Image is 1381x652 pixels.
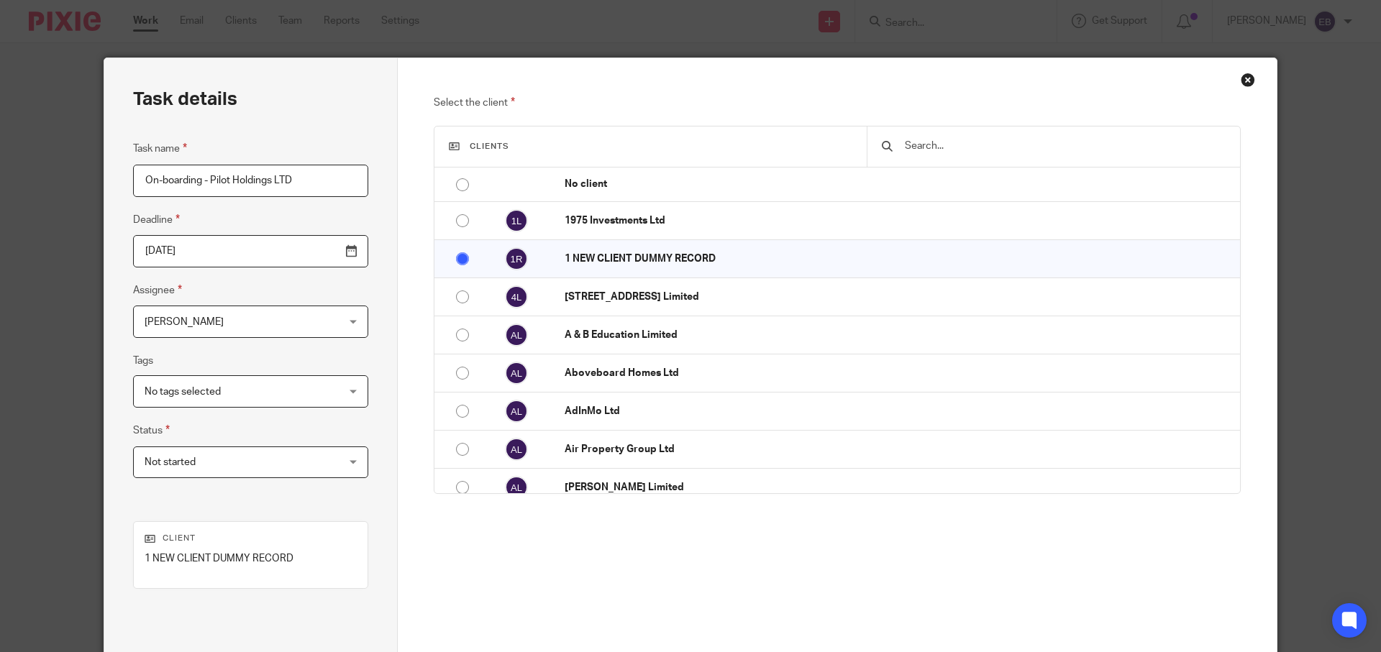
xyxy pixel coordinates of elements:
[145,317,224,327] span: [PERSON_NAME]
[565,290,1233,304] p: [STREET_ADDRESS] Limited
[505,476,528,499] img: svg%3E
[133,235,368,267] input: Pick a date
[145,551,357,566] p: 1 NEW CLIENT DUMMY RECORD
[565,366,1233,380] p: Aboveboard Homes Ltd
[145,457,196,467] span: Not started
[903,138,1226,154] input: Search...
[505,323,528,346] img: svg%3E
[505,247,528,270] img: svg%3E
[565,252,1233,266] p: 1 NEW CLIENT DUMMY RECORD
[565,442,1233,456] p: Air Property Group Ltd
[565,404,1233,418] p: AdInMo Ltd
[565,480,1233,495] p: [PERSON_NAME] Limited
[1241,73,1255,87] div: Close this dialog window
[470,142,509,150] span: Clients
[565,213,1233,228] p: 1975 Investments Ltd
[565,177,1233,191] p: No client
[133,282,182,298] label: Assignee
[133,211,180,228] label: Deadline
[145,533,357,544] p: Client
[133,422,170,439] label: Status
[505,209,528,232] img: svg%3E
[505,438,528,461] img: svg%3E
[133,165,368,197] input: Task name
[133,87,237,111] h2: Task details
[434,94,1241,111] p: Select the client
[505,400,528,423] img: svg%3E
[505,285,528,308] img: svg%3E
[505,362,528,385] img: svg%3E
[145,387,221,397] span: No tags selected
[133,354,153,368] label: Tags
[133,140,187,157] label: Task name
[565,328,1233,342] p: A & B Education Limited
